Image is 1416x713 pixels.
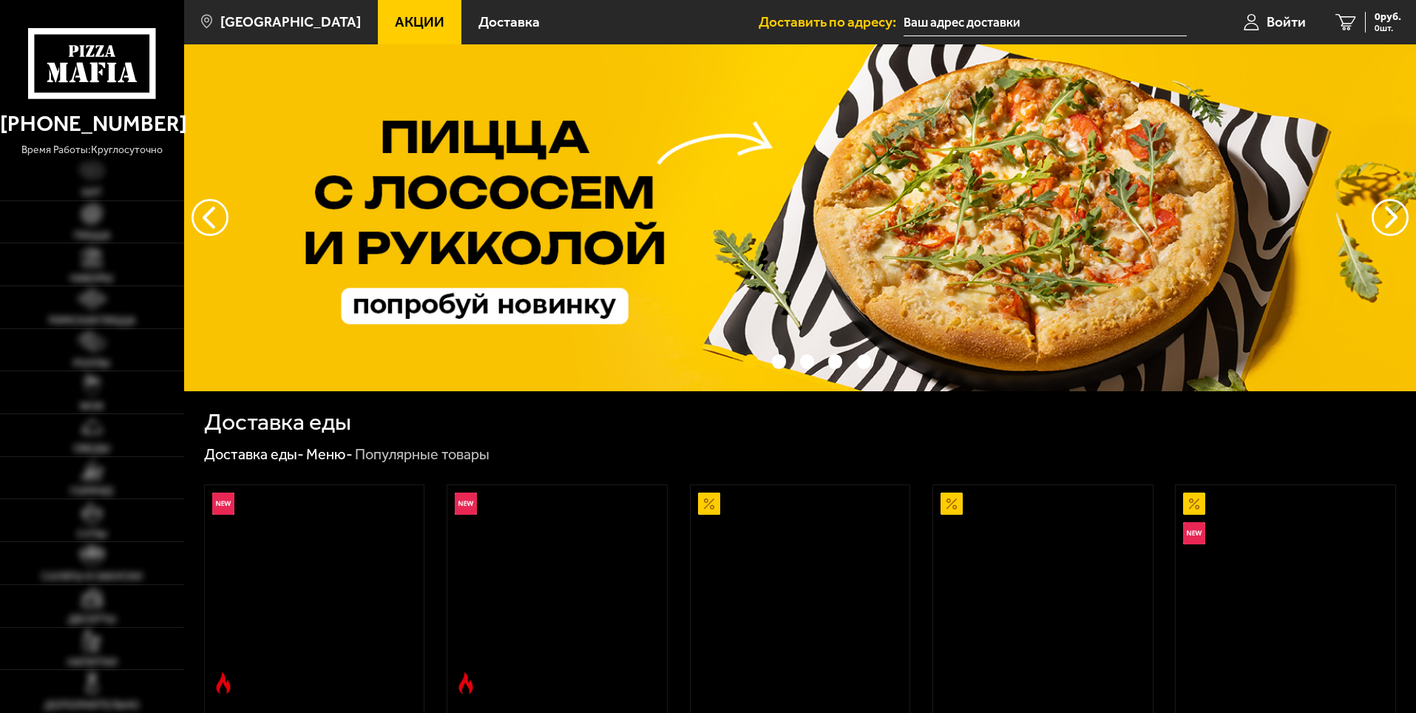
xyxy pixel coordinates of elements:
[73,358,110,368] span: Роллы
[70,273,113,283] span: Наборы
[478,15,540,29] span: Доставка
[743,354,757,368] button: точки переключения
[67,657,117,667] span: Напитки
[395,15,444,29] span: Акции
[857,354,871,368] button: точки переключения
[212,493,234,515] img: Новинка
[698,493,720,515] img: Акционный
[828,354,842,368] button: точки переключения
[455,672,477,695] img: Острое блюдо
[204,445,304,463] a: Доставка еды-
[212,672,234,695] img: Острое блюдо
[455,493,477,515] img: Новинка
[355,445,489,464] div: Популярные товары
[49,315,135,325] span: Римская пицца
[68,614,116,624] span: Десерты
[941,493,963,515] img: Акционный
[1183,522,1205,544] img: Новинка
[904,9,1187,36] input: Ваш адрес доставки
[70,486,114,496] span: Горячее
[73,443,110,453] span: Обеды
[192,199,228,236] button: следующий
[1183,493,1205,515] img: Акционный
[1375,24,1401,33] span: 0 шт.
[80,401,104,411] span: WOK
[933,485,1153,701] a: АкционныйПепперони 25 см (толстое с сыром)
[220,15,361,29] span: [GEOGRAPHIC_DATA]
[1372,199,1409,236] button: предыдущий
[759,15,904,29] span: Доставить по адресу:
[74,230,110,240] span: Пицца
[447,485,667,701] a: НовинкаОстрое блюдоРимская с мясным ассорти
[1176,485,1395,701] a: АкционныйНовинкаВсё включено
[205,485,424,701] a: НовинкаОстрое блюдоРимская с креветками
[691,485,910,701] a: АкционныйАль-Шам 25 см (тонкое тесто)
[77,529,107,539] span: Супы
[772,354,786,368] button: точки переключения
[204,410,351,434] h1: Доставка еды
[44,700,139,710] span: Дополнительно
[41,571,142,581] span: Салаты и закуски
[1267,15,1306,29] span: Войти
[800,354,814,368] button: точки переключения
[306,445,353,463] a: Меню-
[1375,12,1401,22] span: 0 руб.
[81,187,102,197] span: Хит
